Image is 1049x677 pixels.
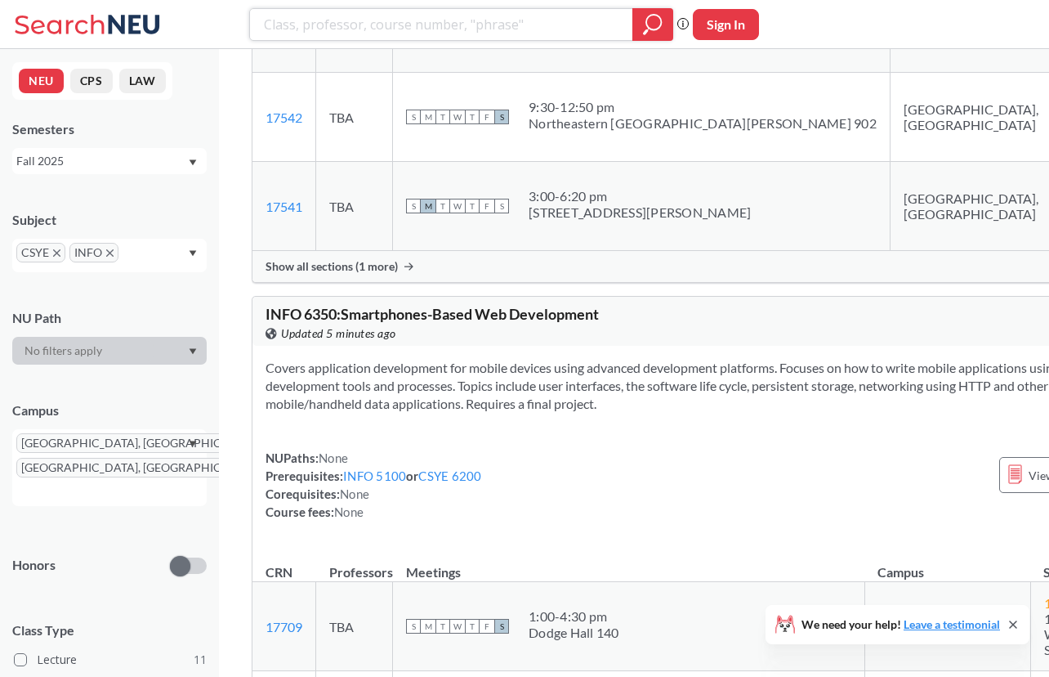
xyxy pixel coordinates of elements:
span: F [480,199,494,213]
span: INFO 6350 : Smartphones-Based Web Development [266,305,599,323]
div: 9:30 - 12:50 pm [529,99,877,115]
div: Fall 2025Dropdown arrow [12,148,207,174]
span: S [406,110,421,124]
td: [GEOGRAPHIC_DATA] [864,582,1030,671]
button: LAW [119,69,166,93]
span: W [450,110,465,124]
label: Lecture [14,649,207,670]
span: T [435,110,450,124]
div: magnifying glass [632,8,673,41]
div: CRN [266,563,292,581]
span: T [435,619,450,634]
div: Dodge Hall 140 [529,625,619,641]
span: Show all sections (1 more) [266,259,398,274]
span: T [435,199,450,213]
a: 17541 [266,199,302,214]
svg: Dropdown arrow [189,159,197,166]
svg: Dropdown arrow [189,250,197,257]
span: W [450,199,465,213]
td: TBA [316,582,393,671]
div: CSYEX to remove pillINFOX to remove pillDropdown arrow [12,239,207,272]
p: Honors [12,556,56,575]
span: S [494,110,509,124]
span: T [465,110,480,124]
input: Class, professor, course number, "phrase" [262,11,621,38]
span: M [421,199,435,213]
span: None [334,504,364,519]
span: F [480,110,494,124]
a: CSYE 6200 [418,469,481,483]
span: [GEOGRAPHIC_DATA], [GEOGRAPHIC_DATA]X to remove pill [16,458,276,477]
span: T [465,619,480,634]
svg: Dropdown arrow [189,348,197,355]
a: 17542 [266,110,302,125]
th: Professors [316,547,393,582]
div: [GEOGRAPHIC_DATA], [GEOGRAPHIC_DATA]X to remove pill[GEOGRAPHIC_DATA], [GEOGRAPHIC_DATA]X to remo... [12,429,207,506]
button: CPS [70,69,113,93]
a: 17709 [266,619,302,634]
span: S [406,199,421,213]
span: F [480,619,494,634]
span: W [450,619,465,634]
div: Dropdown arrow [12,337,207,365]
span: None [340,486,369,501]
svg: Dropdown arrow [189,441,197,447]
a: Leave a testimonial [904,617,1000,631]
td: TBA [316,162,393,251]
span: Class Type [12,621,207,639]
span: S [494,199,509,213]
span: None [319,451,348,465]
td: TBA [316,73,393,162]
span: Updated 5 minutes ago [281,325,396,343]
div: NUPaths: Prerequisites: or Corequisites: Course fees: [266,449,482,521]
div: 3:00 - 6:20 pm [529,188,751,204]
svg: X to remove pill [106,249,114,257]
svg: X to remove pill [53,249,60,257]
div: 1:00 - 4:30 pm [529,608,619,625]
span: M [421,110,435,124]
span: CSYEX to remove pill [16,243,65,262]
div: Fall 2025 [16,152,187,170]
div: Campus [12,401,207,419]
div: Northeastern [GEOGRAPHIC_DATA][PERSON_NAME] 902 [529,115,877,132]
a: INFO 5100 [343,469,406,483]
div: [STREET_ADDRESS][PERSON_NAME] [529,204,751,221]
span: M [421,619,435,634]
span: [GEOGRAPHIC_DATA], [GEOGRAPHIC_DATA]X to remove pill [16,433,276,453]
span: We need your help! [801,619,1000,630]
div: Semesters [12,120,207,138]
div: NU Path [12,309,207,327]
button: Sign In [693,9,759,40]
button: NEU [19,69,64,93]
div: Subject [12,211,207,229]
span: S [494,619,509,634]
span: INFOX to remove pill [69,243,118,262]
span: 11 [194,651,207,669]
th: Meetings [393,547,865,582]
span: T [465,199,480,213]
span: S [406,619,421,634]
th: Campus [864,547,1030,582]
svg: magnifying glass [643,13,663,36]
